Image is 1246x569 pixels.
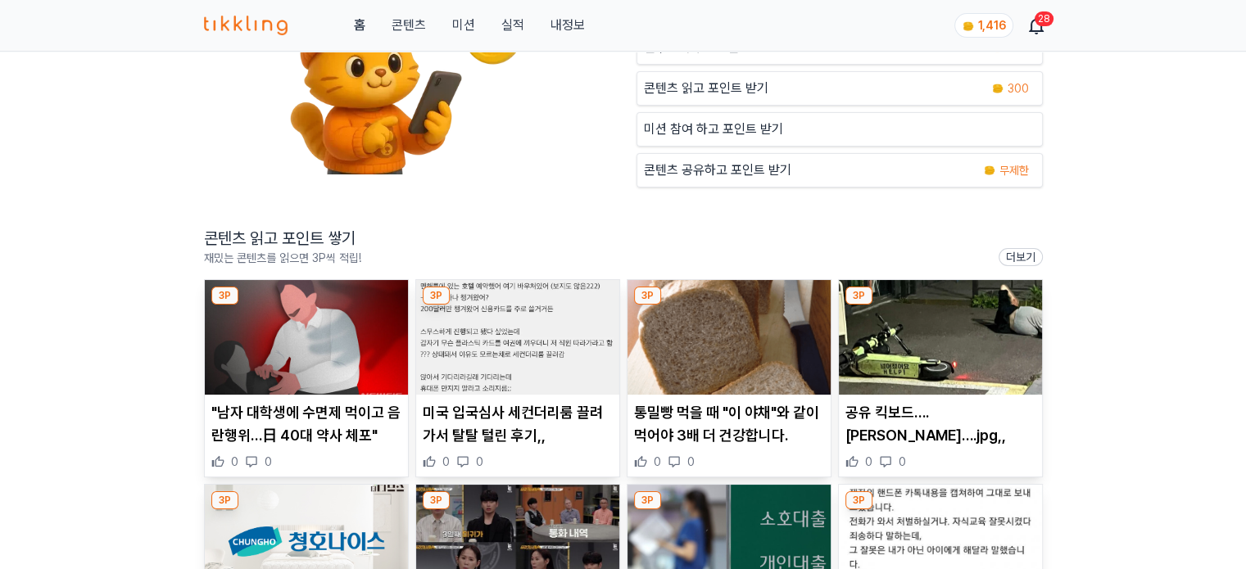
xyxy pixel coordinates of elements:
[423,287,450,305] div: 3P
[637,112,1043,147] button: 미션 참여 하고 포인트 받기
[687,454,695,470] span: 0
[627,279,831,477] div: 3P 통밀빵 먹을 때 "이 야채"와 같이 먹어야 3배 더 건강합니다. 통밀빵 먹을 때 "이 야채"와 같이 먹어야 3배 더 건강합니다. 0 0
[644,79,768,98] p: 콘텐츠 읽고 포인트 받기
[991,82,1004,95] img: coin
[423,491,450,509] div: 3P
[999,162,1029,178] span: 무제한
[1035,11,1053,26] div: 28
[442,454,450,470] span: 0
[634,491,661,509] div: 3P
[634,287,661,305] div: 3P
[978,19,1006,32] span: 1,416
[391,16,425,35] a: 콘텐츠
[637,71,1043,106] a: 콘텐츠 읽고 포인트 받기 coin 300
[415,279,620,477] div: 3P 미국 입국심사 세컨더리룸 끌려가서 탈탈 털린 후기,, 미국 입국심사 세컨더리룸 끌려가서 탈탈 털린 후기,, 0 0
[999,248,1043,266] a: 더보기
[265,454,272,470] span: 0
[839,280,1042,395] img: 공유 킥보드….이스터 에그….jpg,,
[550,16,584,35] a: 내정보
[231,454,238,470] span: 0
[423,401,613,447] p: 미국 입국심사 세컨더리룸 끌려가서 탈탈 털린 후기,,
[644,120,783,139] p: 미션 참여 하고 포인트 받기
[501,16,523,35] a: 실적
[204,227,361,250] h2: 콘텐츠 읽고 포인트 쌓기
[211,401,401,447] p: "남자 대학생에 수면제 먹이고 음란행위…日 40대 약사 체포"
[1030,16,1043,35] a: 28
[865,454,872,470] span: 0
[838,279,1043,477] div: 3P 공유 킥보드….이스터 에그….jpg,, 공유 킥보드….[PERSON_NAME]….jpg,, 0 0
[983,164,996,177] img: coin
[204,250,361,266] p: 재밌는 콘텐츠를 읽으면 3P씩 적립!
[204,279,409,477] div: 3P "남자 대학생에 수면제 먹이고 음란행위…日 40대 약사 체포" "남자 대학생에 수면제 먹이고 음란행위…日 40대 약사 체포" 0 0
[205,280,408,395] img: "남자 대학생에 수면제 먹이고 음란행위…日 40대 약사 체포"
[211,491,238,509] div: 3P
[845,491,872,509] div: 3P
[644,160,791,180] p: 콘텐츠 공유하고 포인트 받기
[476,454,483,470] span: 0
[637,153,1043,187] a: 콘텐츠 공유하고 포인트 받기 coin 무제한
[962,20,975,33] img: coin
[211,287,238,305] div: 3P
[204,16,288,35] img: 티끌링
[416,280,619,395] img: 미국 입국심사 세컨더리룸 끌려가서 탈탈 털린 후기,,
[451,16,474,35] button: 미션
[353,16,365,35] a: 홈
[954,13,1010,38] a: coin 1,416
[845,401,1035,447] p: 공유 킥보드….[PERSON_NAME]….jpg,,
[1008,80,1029,97] span: 300
[628,280,831,395] img: 통밀빵 먹을 때 "이 야채"와 같이 먹어야 3배 더 건강합니다.
[634,401,824,447] p: 통밀빵 먹을 때 "이 야채"와 같이 먹어야 3배 더 건강합니다.
[845,287,872,305] div: 3P
[654,454,661,470] span: 0
[899,454,906,470] span: 0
